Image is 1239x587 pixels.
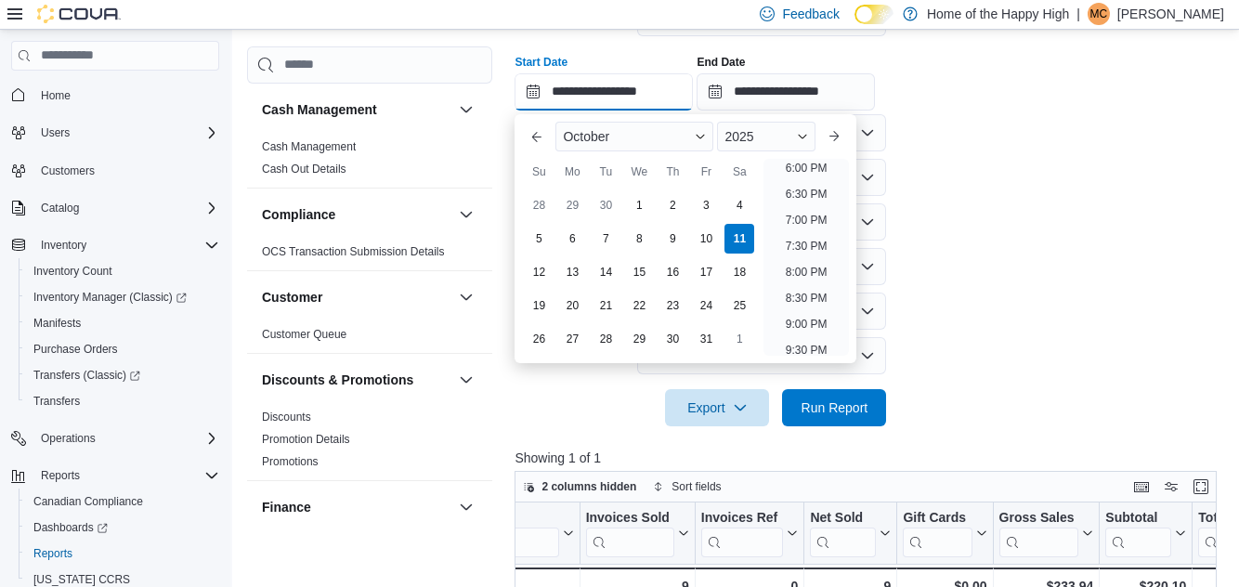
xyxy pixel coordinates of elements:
span: Inventory Count [33,264,112,279]
div: day-16 [658,257,687,287]
div: day-8 [624,224,654,254]
div: day-11 [724,224,754,254]
span: Purchase Orders [26,338,219,360]
button: Reports [33,464,87,487]
h3: Finance [262,498,311,516]
div: day-31 [691,324,721,354]
button: Home [4,82,227,109]
span: Cash Management [262,139,356,154]
button: Catalog [4,195,227,221]
div: Invoices Sold [586,509,674,556]
input: Press the down key to enter a popover containing a calendar. Press the escape key to close the po... [515,73,693,111]
li: 9:30 PM [778,339,835,361]
button: Gross Sales [999,509,1094,556]
div: Button. Open the month selector. October is currently selected. [555,122,713,151]
li: 6:00 PM [778,157,835,179]
span: Dashboards [33,520,108,535]
div: Su [524,157,554,187]
button: Net Sold [811,509,892,556]
button: Display options [1160,476,1182,498]
div: Invoices Sold [586,509,674,527]
span: 2 columns hidden [541,479,636,494]
span: Reports [33,546,72,561]
span: Inventory Count [26,260,219,282]
span: Feedback [782,5,839,23]
span: Catalog [33,197,219,219]
div: day-29 [557,190,587,220]
a: Inventory Count [26,260,120,282]
span: Discounts [262,410,311,424]
a: Canadian Compliance [26,490,150,513]
button: Cash Management [262,100,451,119]
button: Discounts & Promotions [455,369,477,391]
div: day-6 [557,224,587,254]
span: Manifests [26,312,219,334]
span: MC [1090,3,1108,25]
button: Compliance [455,203,477,226]
div: Cash Management [247,136,492,188]
span: Manifests [33,316,81,331]
div: day-24 [691,291,721,320]
span: Inventory [41,238,86,253]
a: OCS Transaction Submission Details [262,245,445,258]
a: Discounts [262,411,311,424]
button: Inventory Count [19,258,227,284]
div: Mo [557,157,587,187]
div: Gross Sales [999,509,1079,527]
div: Fr [691,157,721,187]
li: 7:00 PM [778,209,835,231]
div: Button. Open the year selector. 2025 is currently selected. [717,122,815,151]
div: day-1 [624,190,654,220]
a: Reports [26,542,80,565]
div: Subtotal [1106,509,1172,556]
div: day-13 [557,257,587,287]
span: Canadian Compliance [26,490,219,513]
a: Cash Out Details [262,163,346,176]
p: Showing 1 of 1 [515,449,1224,467]
div: day-20 [557,291,587,320]
button: Invoices Ref [701,509,799,556]
a: Purchase Orders [26,338,125,360]
div: Subtotal [1106,509,1172,527]
button: Previous Month [522,122,552,151]
a: Dashboards [26,516,115,539]
div: Invoices Ref [701,509,784,527]
button: Inventory [4,232,227,258]
img: Cova [37,5,121,23]
a: Transfers (Classic) [26,364,148,386]
p: | [1076,3,1080,25]
span: 2025 [724,129,753,144]
div: day-10 [691,224,721,254]
div: day-25 [724,291,754,320]
button: Reports [19,541,227,567]
div: day-18 [724,257,754,287]
span: Users [33,122,219,144]
span: Reports [33,464,219,487]
div: Invoices Ref [701,509,784,556]
span: Customers [41,163,95,178]
li: 9:00 PM [778,313,835,335]
li: 7:30 PM [778,235,835,257]
div: day-30 [591,190,620,220]
span: Users [41,125,70,140]
a: Dashboards [19,515,227,541]
span: Inventory [33,234,219,256]
span: Operations [41,431,96,446]
ul: Time [763,159,848,356]
a: Inventory Manager (Classic) [26,286,194,308]
button: Cash Management [455,98,477,121]
label: End Date [697,55,745,70]
li: 8:30 PM [778,287,835,309]
div: day-14 [591,257,620,287]
span: OCS Transaction Submission Details [262,244,445,259]
span: Dashboards [26,516,219,539]
span: Dark Mode [854,24,855,25]
span: October [563,129,609,144]
button: Open list of options [860,215,875,229]
span: Home [33,84,219,107]
span: Purchase Orders [33,342,118,357]
button: Purchase Orders [19,336,227,362]
span: Run Report [802,398,868,417]
button: Keyboard shortcuts [1130,476,1153,498]
span: Promotion Details [262,432,350,447]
